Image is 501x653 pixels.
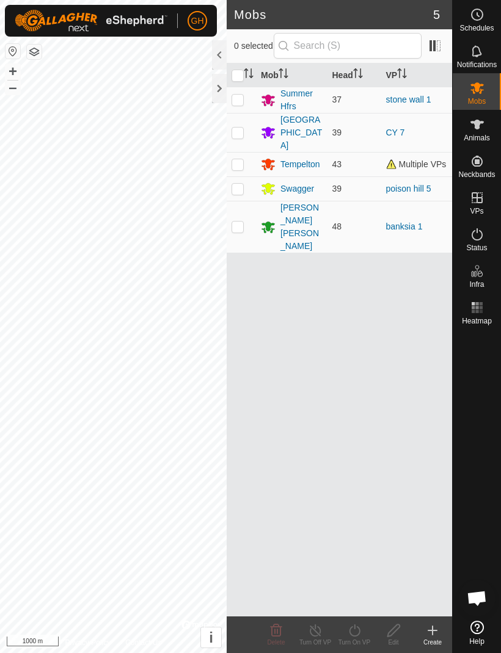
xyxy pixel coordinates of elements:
div: Create [413,638,452,647]
span: Heatmap [462,317,492,325]
span: Infra [469,281,484,288]
button: Map Layers [27,45,42,59]
span: 43 [332,159,342,169]
div: Turn Off VP [296,638,335,647]
span: 0 selected [234,40,274,52]
a: stone wall 1 [386,95,431,104]
button: i [201,627,221,648]
img: Gallagher Logo [15,10,167,32]
div: Summer Hfrs [280,87,323,113]
div: Turn On VP [335,638,374,647]
div: Tempelton [280,158,320,171]
span: 39 [332,184,342,193]
p-sorticon: Activate to sort [353,70,363,80]
button: Reset Map [5,44,20,59]
span: 48 [332,222,342,231]
p-sorticon: Activate to sort [244,70,254,80]
span: Multiple VPs [386,159,447,169]
span: i [209,629,213,646]
span: Notifications [457,61,497,68]
div: [PERSON_NAME] [PERSON_NAME] [280,201,323,253]
a: Help [453,616,501,650]
div: Open chat [459,580,496,616]
span: VPs [470,207,483,215]
span: GH [191,15,204,27]
button: + [5,64,20,79]
a: Contact Us [125,637,161,648]
th: VP [381,63,453,87]
span: 37 [332,95,342,104]
span: Animals [464,134,490,142]
p-sorticon: Activate to sort [279,70,288,80]
button: – [5,80,20,95]
span: Neckbands [458,171,495,178]
a: Privacy Policy [65,637,111,648]
input: Search (S) [274,33,422,59]
h2: Mobs [234,7,433,22]
th: Head [327,63,381,87]
div: [GEOGRAPHIC_DATA] [280,114,323,152]
a: poison hill 5 [386,184,431,193]
span: Schedules [459,24,494,32]
span: 5 [433,5,440,24]
a: banksia 1 [386,222,423,231]
th: Mob [256,63,327,87]
div: Swagger [280,182,314,195]
span: Delete [268,639,285,646]
span: Mobs [468,98,486,105]
p-sorticon: Activate to sort [397,70,407,80]
span: 39 [332,128,342,137]
a: CY 7 [386,128,405,137]
span: Status [466,244,487,251]
span: Help [469,638,485,645]
div: Edit [374,638,413,647]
